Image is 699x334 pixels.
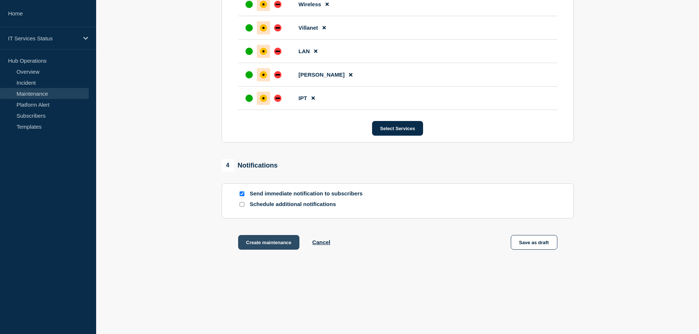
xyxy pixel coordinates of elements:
[250,190,367,197] p: Send immediate notification to subscribers
[274,24,281,32] div: down
[299,25,318,31] span: Villanet
[299,71,345,78] span: [PERSON_NAME]
[245,24,253,32] div: up
[274,95,281,102] div: down
[245,48,253,55] div: up
[299,48,310,54] span: LAN
[312,239,330,245] button: Cancel
[222,159,278,172] div: Notifications
[299,95,307,101] span: IPT
[245,1,253,8] div: up
[260,95,267,102] div: affected
[299,1,321,7] span: Wireless
[274,48,281,55] div: down
[372,121,423,136] button: Select Services
[245,71,253,78] div: up
[240,191,244,196] input: Send immediate notification to subscribers
[238,235,300,250] button: Create maintenance
[240,202,244,207] input: Schedule additional notifications
[274,71,281,78] div: down
[260,71,267,78] div: affected
[250,201,367,208] p: Schedule additional notifications
[511,235,557,250] button: Save as draft
[274,1,281,8] div: down
[8,35,79,41] p: IT Services Status
[245,95,253,102] div: up
[260,48,267,55] div: affected
[260,24,267,32] div: affected
[260,1,267,8] div: affected
[222,159,234,172] span: 4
